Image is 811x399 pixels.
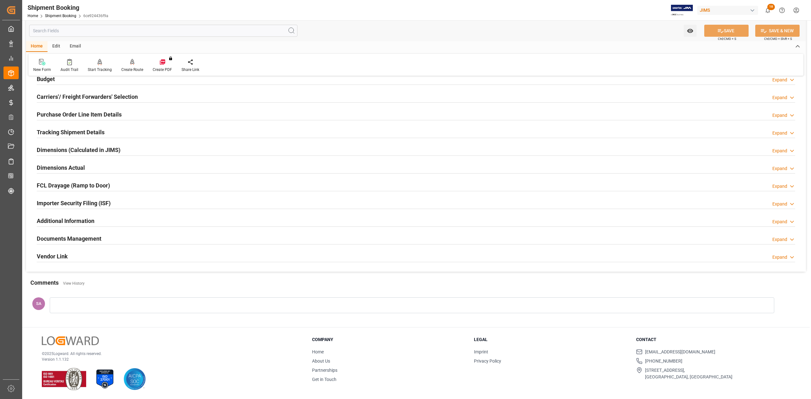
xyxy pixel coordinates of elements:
[772,148,787,154] div: Expand
[645,358,682,364] span: [PHONE_NUMBER]
[312,358,330,364] a: About Us
[45,14,76,18] a: Shipment Booking
[36,301,42,306] span: SA
[312,349,324,354] a: Home
[704,25,749,37] button: SAVE
[772,218,787,225] div: Expand
[42,368,86,390] img: ISO 9001 & ISO 14001 Certification
[29,25,297,37] input: Search Fields
[37,92,138,101] h2: Carriers'/ Freight Forwarders' Selection
[37,75,55,83] h2: Budget
[65,41,86,52] div: Email
[28,3,108,12] div: Shipment Booking
[28,14,38,18] a: Home
[755,25,800,37] button: SAVE & NEW
[312,377,336,382] a: Get in Touch
[88,67,112,73] div: Start Tracking
[772,183,787,190] div: Expand
[26,41,48,52] div: Home
[124,368,146,390] img: AICPA SOC
[645,349,715,355] span: [EMAIL_ADDRESS][DOMAIN_NAME]
[30,278,59,287] h2: Comments
[42,351,296,357] p: © 2025 Logward. All rights reserved.
[37,163,85,172] h2: Dimensions Actual
[37,146,120,154] h2: Dimensions (Calculated in JIMS)
[772,94,787,101] div: Expand
[37,252,68,261] h2: Vendor Link
[474,358,501,364] a: Privacy Policy
[37,217,94,225] h2: Additional Information
[312,336,466,343] h3: Company
[37,181,110,190] h2: FCL Drayage (Ramp to Door)
[312,368,337,373] a: Partnerships
[767,4,775,10] span: 18
[772,112,787,119] div: Expand
[772,130,787,136] div: Expand
[37,128,105,136] h2: Tracking Shipment Details
[37,110,122,119] h2: Purchase Order Line Item Details
[636,336,790,343] h3: Contact
[772,254,787,261] div: Expand
[48,41,65,52] div: Edit
[772,236,787,243] div: Expand
[42,357,296,362] p: Version 1.1.132
[764,36,792,41] span: Ctrl/CMD + Shift + S
[37,234,101,243] h2: Documents Management
[42,336,99,345] img: Logward Logo
[772,77,787,83] div: Expand
[121,67,143,73] div: Create Route
[63,281,85,286] a: View History
[671,5,693,16] img: Exertis%20JAM%20-%20Email%20Logo.jpg_1722504956.jpg
[37,199,111,207] h2: Importer Security Filing (ISF)
[645,367,732,380] span: [STREET_ADDRESS], [GEOGRAPHIC_DATA], [GEOGRAPHIC_DATA]
[697,6,758,15] div: JIMS
[718,36,736,41] span: Ctrl/CMD + S
[474,349,488,354] a: Imprint
[697,4,761,16] button: JIMS
[684,25,697,37] button: open menu
[61,67,78,73] div: Audit Trail
[182,67,199,73] div: Share Link
[761,3,775,17] button: show 18 new notifications
[474,336,628,343] h3: Legal
[33,67,51,73] div: New Form
[772,165,787,172] div: Expand
[94,368,116,390] img: ISO 27001 Certification
[775,3,789,17] button: Help Center
[772,201,787,207] div: Expand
